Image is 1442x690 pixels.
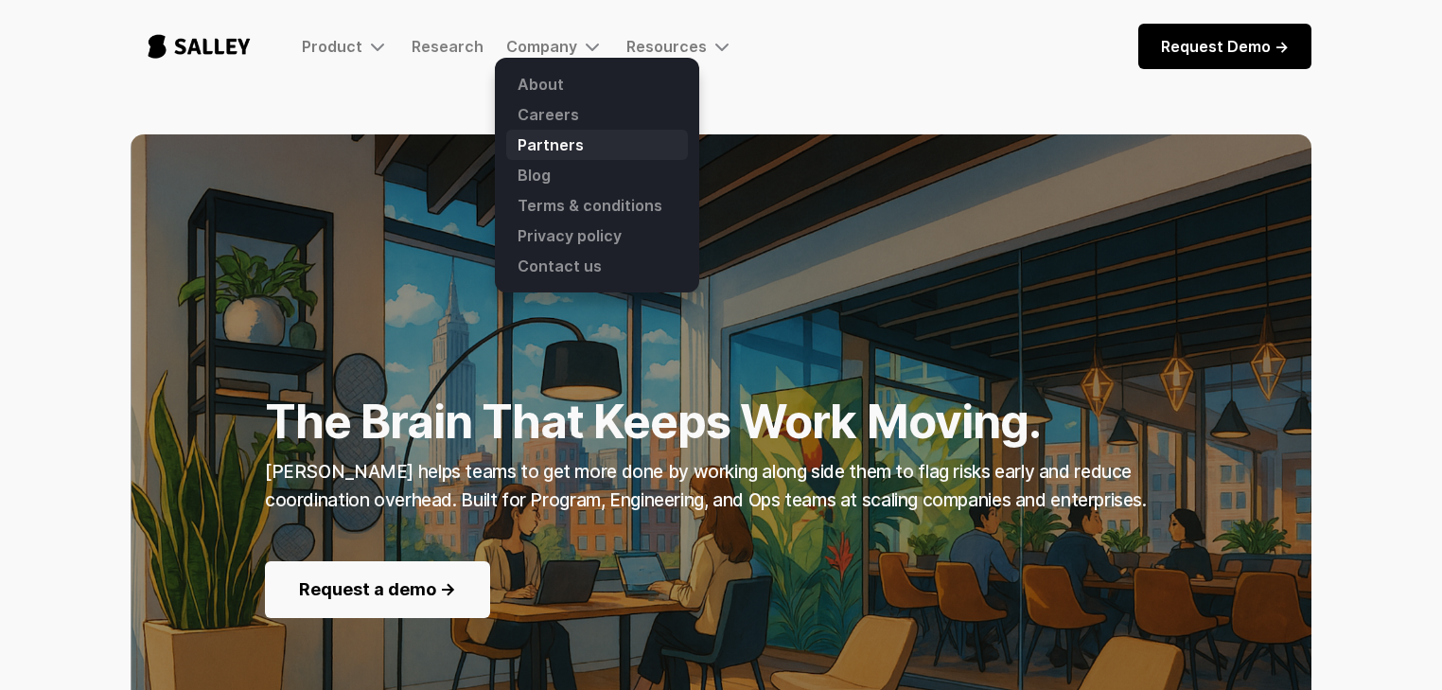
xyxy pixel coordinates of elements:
[626,35,733,58] div: Resources
[302,35,389,58] div: Product
[1138,24,1311,69] a: Request Demo ->
[302,37,362,56] div: Product
[506,35,604,58] div: Company
[506,251,688,281] a: Contact us
[265,394,1041,450] strong: The Brain That Keeps Work Moving.
[626,37,707,56] div: Resources
[265,561,490,618] a: Request a demo ->
[506,130,688,160] a: Partners
[506,37,577,56] div: Company
[506,221,688,251] a: Privacy policy
[506,69,688,99] a: About
[495,58,699,292] nav: Company
[265,461,1147,511] strong: [PERSON_NAME] helps teams to get more done by working along side them to flag risks early and red...
[506,190,688,221] a: Terms & conditions
[412,37,484,56] a: Research
[131,15,268,78] a: home
[506,160,688,190] a: Blog
[506,99,688,130] a: Careers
